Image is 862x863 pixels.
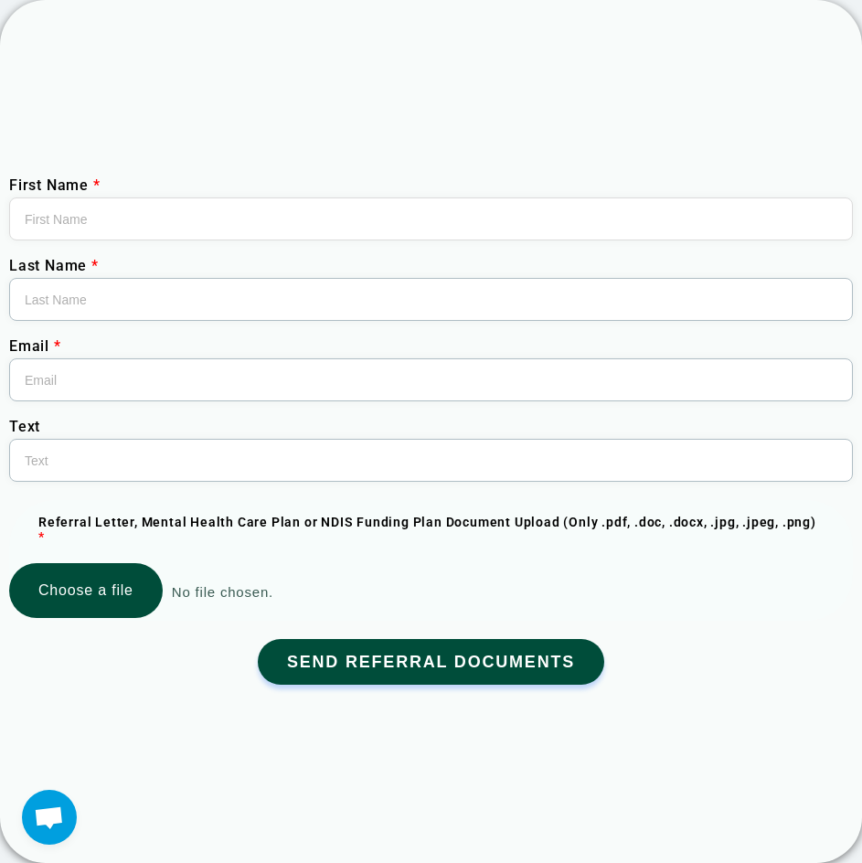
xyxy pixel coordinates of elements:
label: Text [9,420,853,434]
input: Email [9,358,853,401]
div: Open chat [22,790,77,845]
label: Email [9,339,853,354]
label: First Name [9,178,853,193]
label: Last Name [9,259,853,273]
label: Referral Letter, Mental Health Care Plan or NDIS Funding Plan Document Upload (Only .pdf, .doc, .... [9,500,853,559]
span: Choose a file [38,578,133,603]
span: Send Referral Documents [287,653,575,671]
input: Last Name [9,278,853,321]
span: No file chosen. [172,579,273,606]
input: Text [9,439,853,482]
button: Send Referral Documents [258,639,604,685]
input: First Name [9,197,853,240]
